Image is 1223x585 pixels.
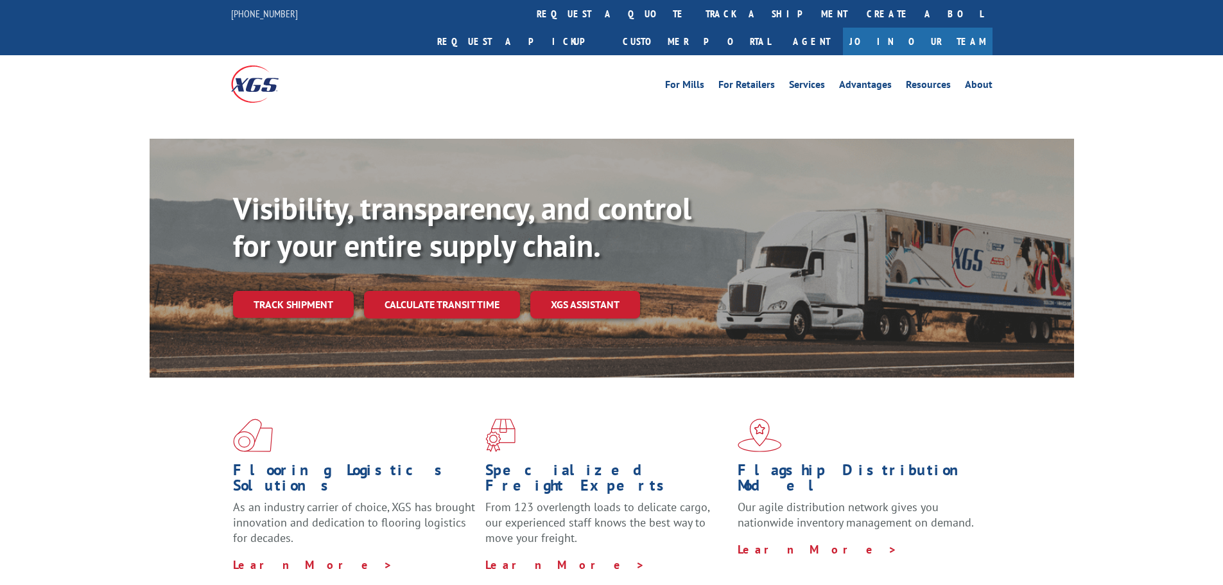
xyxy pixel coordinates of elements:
[843,28,993,55] a: Join Our Team
[233,462,476,500] h1: Flooring Logistics Solutions
[364,291,520,319] a: Calculate transit time
[738,500,974,530] span: Our agile distribution network gives you nationwide inventory management on demand.
[738,542,898,557] a: Learn More >
[485,462,728,500] h1: Specialized Freight Experts
[233,291,354,318] a: Track shipment
[738,462,980,500] h1: Flagship Distribution Model
[231,7,298,20] a: [PHONE_NUMBER]
[613,28,780,55] a: Customer Portal
[718,80,775,94] a: For Retailers
[839,80,892,94] a: Advantages
[738,419,782,452] img: xgs-icon-flagship-distribution-model-red
[233,419,273,452] img: xgs-icon-total-supply-chain-intelligence-red
[665,80,704,94] a: For Mills
[485,500,728,557] p: From 123 overlength loads to delicate cargo, our experienced staff knows the best way to move you...
[906,80,951,94] a: Resources
[965,80,993,94] a: About
[428,28,613,55] a: Request a pickup
[233,557,393,572] a: Learn More >
[233,500,475,545] span: As an industry carrier of choice, XGS has brought innovation and dedication to flooring logistics...
[530,291,640,319] a: XGS ASSISTANT
[485,419,516,452] img: xgs-icon-focused-on-flooring-red
[789,80,825,94] a: Services
[485,557,645,572] a: Learn More >
[780,28,843,55] a: Agent
[233,188,691,265] b: Visibility, transparency, and control for your entire supply chain.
